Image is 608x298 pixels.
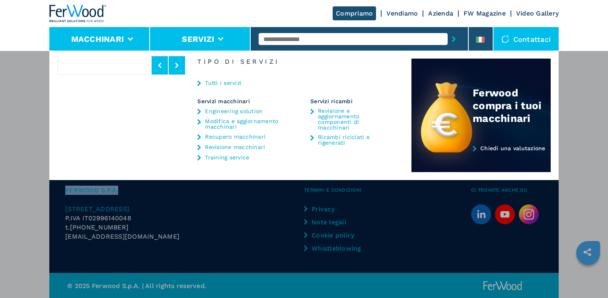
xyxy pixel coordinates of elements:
div: Ferwood compra i tuoi macchinari [473,86,551,125]
a: Tutti i servizi [205,80,242,86]
div: Contattaci [493,27,559,51]
button: Macchinari [71,34,124,44]
div: Servizi ricambi [310,98,411,105]
a: Compriamo [333,6,376,20]
a: Modifica e aggiornamento macchinari [205,118,279,129]
a: Training service [205,155,249,160]
a: Engineering solution [205,108,263,114]
button: Servizi [182,34,214,44]
img: Ferwood [49,5,107,22]
a: Vendiamo [386,10,418,17]
button: submit-button [448,30,460,48]
a: Video Gallery [516,10,559,17]
a: Azienda [428,10,453,17]
a: Revisione macchinari [205,144,265,150]
img: Contattaci [501,35,509,43]
a: Ricambi riciclati e rigenerati [318,134,392,145]
a: Chiedi una valutazione [411,145,551,173]
a: FW Magazine [464,10,506,17]
div: Servizi macchinari [197,98,298,105]
a: Recupero macchinari [205,134,265,139]
h6: Tipo di Servizi [185,59,411,69]
a: Revisione e aggiornamento componenti di macchinari [318,108,392,130]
